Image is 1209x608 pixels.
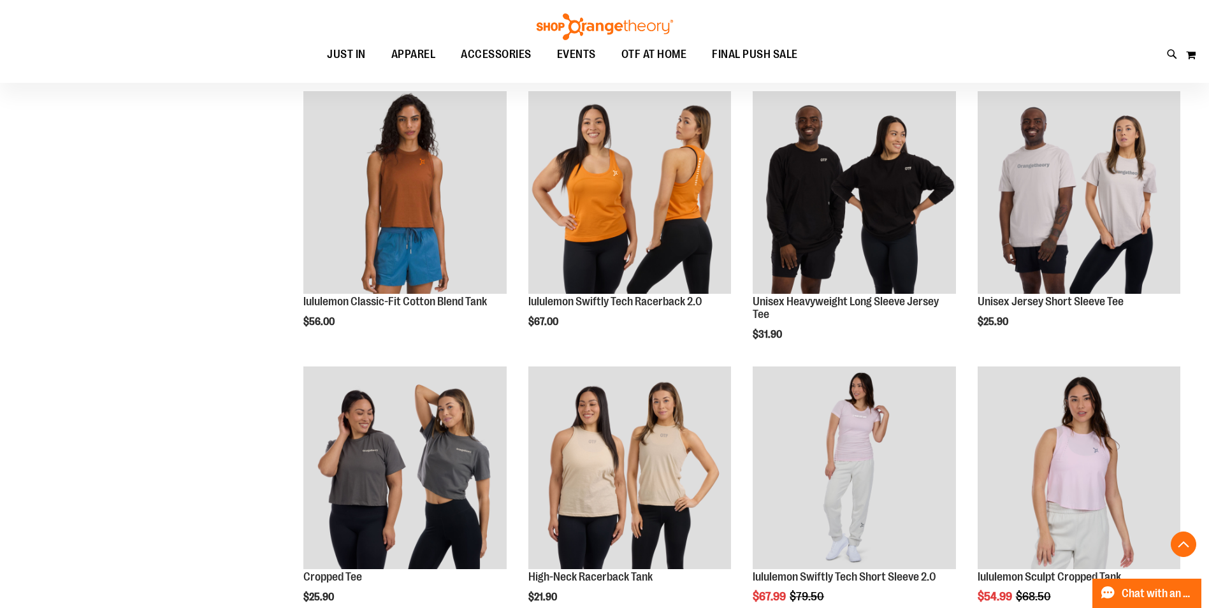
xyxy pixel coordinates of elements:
a: lululemon Sculpt Cropped Tank [978,570,1121,583]
span: JUST IN [327,40,366,69]
a: lululemon Swiftly Tech Racerback 2.0 [528,295,702,308]
img: OTF Womens Crop Tee Grey [303,366,506,569]
div: product [746,85,962,373]
div: product [522,85,737,360]
a: EVENTS [544,40,609,69]
a: OTF Womens CVC Racerback Tank Tan [528,366,731,571]
span: $21.90 [528,591,559,603]
span: $56.00 [303,316,337,328]
a: Unisex Jersey Short Sleeve Tee [978,295,1124,308]
span: FINAL PUSH SALE [712,40,798,69]
a: Cropped Tee [303,570,362,583]
img: OTF Unisex Jersey SS Tee Grey [978,91,1180,294]
a: OTF AT HOME [609,40,700,69]
img: Shop Orangetheory [535,13,675,40]
a: ACCESSORIES [448,40,544,69]
a: FINAL PUSH SALE [699,40,811,69]
a: lululemon Sculpt Cropped Tank [978,366,1180,571]
span: Chat with an Expert [1122,588,1194,600]
div: product [297,85,512,360]
span: EVENTS [557,40,596,69]
span: APPAREL [391,40,436,69]
button: Back To Top [1171,532,1196,557]
a: OTF Womens Crop Tee Grey [303,366,506,571]
img: lululemon Swiftly Tech Racerback 2.0 [528,91,731,294]
img: lululemon Sculpt Cropped Tank [978,366,1180,569]
span: $31.90 [753,329,784,340]
a: lululemon Swiftly Tech Short Sleeve 2.0 [753,570,936,583]
button: Chat with an Expert [1092,579,1202,608]
div: product [971,85,1187,360]
a: High-Neck Racerback Tank [528,570,653,583]
span: OTF AT HOME [621,40,687,69]
a: OTF Unisex Heavyweight Long Sleeve Jersey Tee Black [753,91,955,296]
img: lululemon Classic-Fit Cotton Blend Tank [303,91,506,294]
span: $54.99 [978,590,1014,603]
img: OTF Unisex Heavyweight Long Sleeve Jersey Tee Black [753,91,955,294]
a: lululemon Classic-Fit Cotton Blend Tank [303,295,487,308]
a: JUST IN [314,40,379,69]
a: lululemon Classic-Fit Cotton Blend Tank [303,91,506,296]
a: OTF Unisex Jersey SS Tee Grey [978,91,1180,296]
span: $25.90 [303,591,336,603]
a: APPAREL [379,40,449,69]
a: lululemon Swiftly Tech Short Sleeve 2.0 [753,366,955,571]
img: OTF Womens CVC Racerback Tank Tan [528,366,731,569]
a: Unisex Heavyweight Long Sleeve Jersey Tee [753,295,939,321]
span: $67.99 [753,590,788,603]
span: $67.00 [528,316,560,328]
span: $68.50 [1016,590,1053,603]
a: lululemon Swiftly Tech Racerback 2.0 [528,91,731,296]
span: $25.90 [978,316,1010,328]
span: ACCESSORIES [461,40,532,69]
img: lululemon Swiftly Tech Short Sleeve 2.0 [753,366,955,569]
span: $79.50 [790,590,826,603]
